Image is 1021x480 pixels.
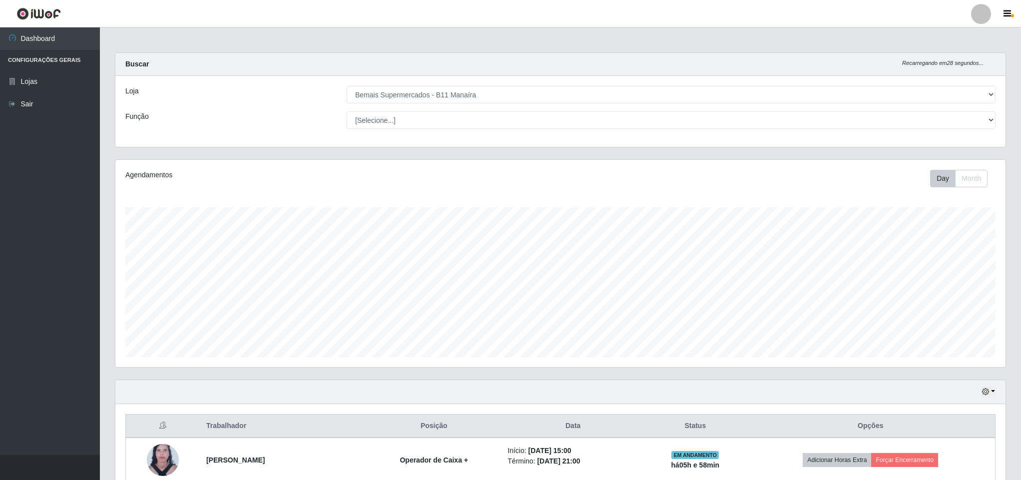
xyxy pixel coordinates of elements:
strong: há 05 h e 58 min [671,461,720,469]
label: Loja [125,86,138,96]
li: Término: [508,456,638,467]
strong: [PERSON_NAME] [206,456,265,464]
div: Toolbar with button groups [930,170,996,187]
th: Status [644,415,746,438]
th: Trabalhador [200,415,366,438]
time: [DATE] 21:00 [537,457,580,465]
th: Opções [746,415,996,438]
time: [DATE] 15:00 [528,447,571,455]
strong: Operador de Caixa + [400,456,468,464]
img: CoreUI Logo [16,7,61,20]
th: Posição [366,415,502,438]
strong: Buscar [125,60,149,68]
li: Início: [508,446,638,456]
label: Função [125,111,149,122]
th: Data [502,415,644,438]
i: Recarregando em 28 segundos... [902,60,984,66]
button: Day [930,170,956,187]
button: Forçar Encerramento [871,453,938,467]
div: Agendamentos [125,170,479,180]
div: First group [930,170,988,187]
span: EM ANDAMENTO [671,451,719,459]
button: Month [955,170,988,187]
button: Adicionar Horas Extra [803,453,871,467]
